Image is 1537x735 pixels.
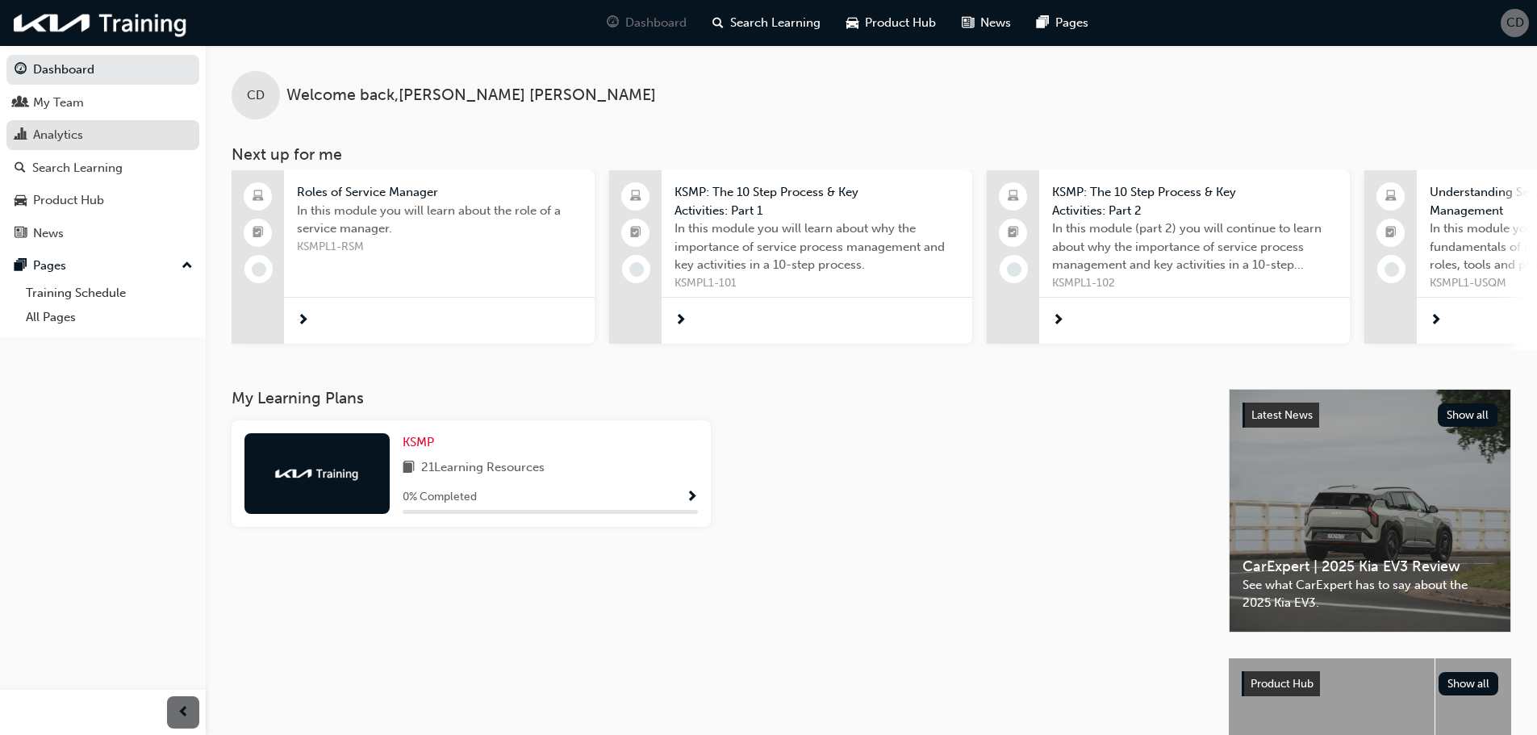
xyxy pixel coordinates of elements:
span: search-icon [712,13,724,33]
a: guage-iconDashboard [594,6,700,40]
a: search-iconSearch Learning [700,6,833,40]
span: See what CarExpert has to say about the 2025 Kia EV3. [1243,576,1497,612]
span: pages-icon [15,259,27,274]
a: Latest NewsShow all [1243,403,1497,428]
a: Roles of Service ManagerIn this module you will learn about the role of a service manager.KSMPL1-RSM [232,170,595,344]
div: Analytics [33,126,83,144]
a: Latest NewsShow allCarExpert | 2025 Kia EV3 ReviewSee what CarExpert has to say about the 2025 Ki... [1229,389,1511,633]
span: Product Hub [1251,677,1314,691]
span: people-icon [15,96,27,111]
div: Search Learning [32,159,123,177]
button: CD [1501,9,1529,37]
button: Pages [6,251,199,281]
span: KSMP: The 10 Step Process & Key Activities: Part 2 [1052,183,1337,219]
span: booktick-icon [253,223,264,244]
a: Search Learning [6,153,199,183]
span: book-icon [403,458,415,478]
span: KSMPL1-101 [675,274,959,293]
span: guage-icon [15,63,27,77]
img: kia-training [8,6,194,40]
span: In this module you will learn about why the importance of service process management and key acti... [675,219,959,274]
div: Pages [33,257,66,275]
a: KSMP: The 10 Step Process & Key Activities: Part 2In this module (part 2) you will continue to le... [987,170,1350,344]
span: news-icon [962,13,974,33]
span: car-icon [15,194,27,208]
span: CD [1506,14,1524,32]
span: laptop-icon [1385,186,1397,207]
div: Product Hub [33,191,104,210]
a: car-iconProduct Hub [833,6,949,40]
span: Pages [1055,14,1088,32]
span: news-icon [15,227,27,241]
h3: My Learning Plans [232,389,1203,407]
span: laptop-icon [1008,186,1019,207]
span: booktick-icon [1385,223,1397,244]
button: Show Progress [686,487,698,507]
a: Product Hub [6,186,199,215]
span: learningRecordVerb_NONE-icon [1007,262,1021,277]
a: Analytics [6,120,199,150]
span: In this module you will learn about the role of a service manager. [297,202,582,238]
span: next-icon [1052,314,1064,328]
span: booktick-icon [630,223,641,244]
a: News [6,219,199,248]
span: KSMPL1-RSM [297,238,582,257]
a: Product HubShow all [1242,671,1498,697]
span: chart-icon [15,128,27,143]
span: search-icon [15,161,26,176]
span: 21 Learning Resources [421,458,545,478]
span: Dashboard [625,14,687,32]
h3: Next up for me [206,145,1537,164]
div: News [33,224,64,243]
span: next-icon [675,314,687,328]
span: prev-icon [178,703,190,723]
span: In this module (part 2) you will continue to learn about why the importance of service process ma... [1052,219,1337,274]
a: KSMP: The 10 Step Process & Key Activities: Part 1In this module you will learn about why the imp... [609,170,972,344]
span: next-icon [297,314,309,328]
span: KSMP: The 10 Step Process & Key Activities: Part 1 [675,183,959,219]
span: News [980,14,1011,32]
span: learningRecordVerb_NONE-icon [629,262,644,277]
span: CD [247,86,265,105]
a: Training Schedule [19,281,199,306]
a: My Team [6,88,199,118]
span: learningRecordVerb_NONE-icon [252,262,266,277]
img: kia-training [273,466,361,482]
span: booktick-icon [1008,223,1019,244]
span: Product Hub [865,14,936,32]
span: Latest News [1251,408,1313,422]
span: laptop-icon [253,186,264,207]
span: laptop-icon [630,186,641,207]
button: Show all [1438,403,1498,427]
a: news-iconNews [949,6,1024,40]
a: Dashboard [6,55,199,85]
button: DashboardMy TeamAnalyticsSearch LearningProduct HubNews [6,52,199,251]
a: pages-iconPages [1024,6,1101,40]
span: Welcome back , [PERSON_NAME] [PERSON_NAME] [286,86,656,105]
span: Show Progress [686,491,698,505]
span: Search Learning [730,14,821,32]
span: 0 % Completed [403,488,477,507]
span: learningRecordVerb_NONE-icon [1385,262,1399,277]
span: car-icon [846,13,858,33]
span: Roles of Service Manager [297,183,582,202]
span: KSMP [403,435,434,449]
a: All Pages [19,305,199,330]
span: pages-icon [1037,13,1049,33]
span: guage-icon [607,13,619,33]
div: My Team [33,94,84,112]
span: next-icon [1430,314,1442,328]
a: KSMP [403,433,441,452]
span: KSMPL1-102 [1052,274,1337,293]
span: up-icon [182,256,193,277]
span: CarExpert | 2025 Kia EV3 Review [1243,558,1497,576]
button: Show all [1439,672,1499,695]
